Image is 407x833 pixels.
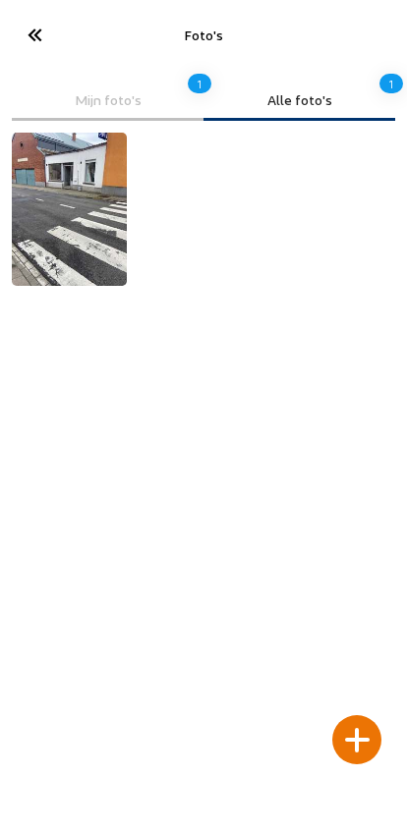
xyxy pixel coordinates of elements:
div: 1 [379,67,403,100]
div: 1 [188,67,211,100]
div: Foto's [68,27,339,43]
img: thb_eb36bf23-ca64-69ea-f40e-b776e0fd8087.jpeg [12,133,127,286]
div: Mijn foto's [26,91,190,108]
div: Alle foto's [217,91,381,108]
